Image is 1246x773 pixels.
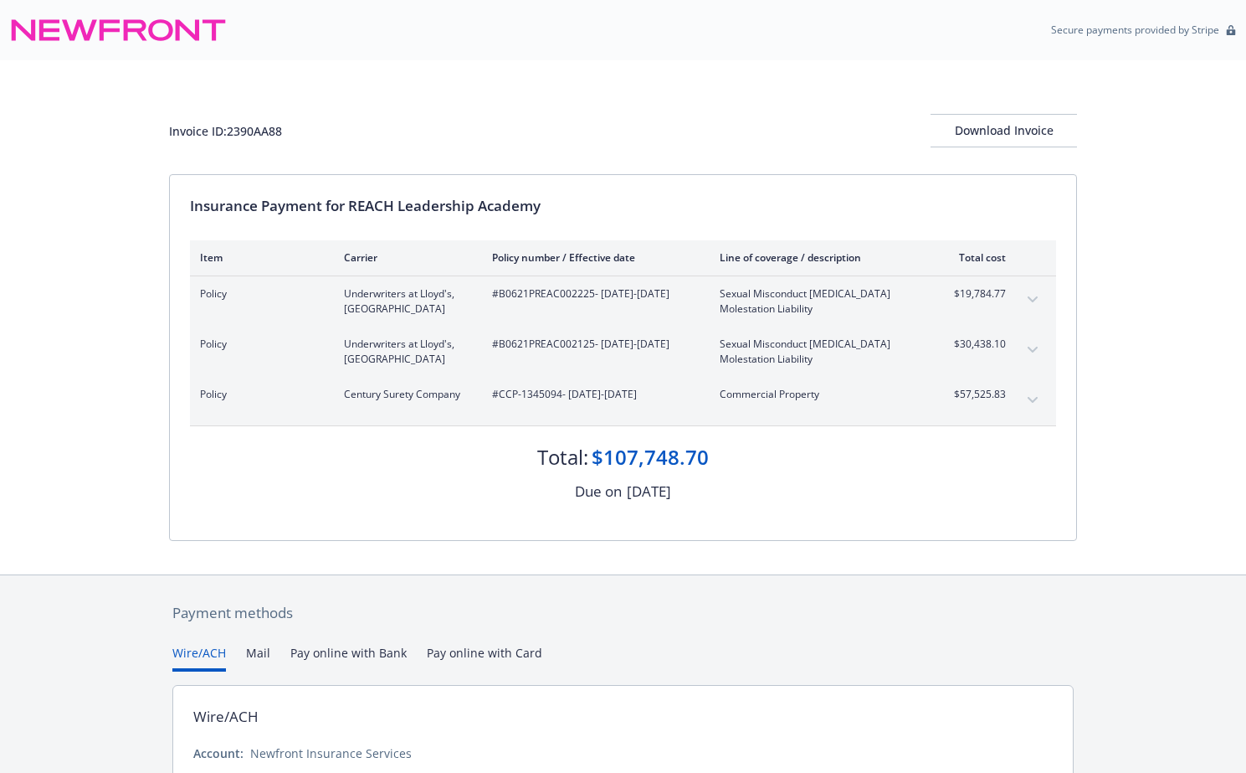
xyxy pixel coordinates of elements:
span: $57,525.83 [943,387,1006,402]
div: Policy number / Effective date [492,250,693,265]
button: Wire/ACH [172,644,226,672]
div: PolicyCentury Surety Company#CCP-1345094- [DATE]-[DATE]Commercial Property$57,525.83expand content [190,377,1056,425]
div: PolicyUnderwriters at Lloyd's, [GEOGRAPHIC_DATA]#B0621PREAC002225- [DATE]-[DATE]Sexual Misconduct... [190,276,1056,327]
div: Insurance Payment for REACH Leadership Academy [190,195,1056,217]
button: expand content [1019,286,1046,313]
span: Century Surety Company [344,387,465,402]
button: Mail [246,644,270,672]
div: Payment methods [172,602,1074,624]
span: Sexual Misconduct [MEDICAL_DATA] Molestation Liability [720,337,916,367]
div: Invoice ID: 2390AA88 [169,122,282,140]
span: Commercial Property [720,387,916,402]
span: Underwriters at Lloyd's, [GEOGRAPHIC_DATA] [344,337,465,367]
div: PolicyUnderwriters at Lloyd's, [GEOGRAPHIC_DATA]#B0621PREAC002125- [DATE]-[DATE]Sexual Misconduct... [190,327,1056,377]
div: Download Invoice [931,115,1077,147]
span: Policy [200,337,317,352]
button: Download Invoice [931,114,1077,147]
div: Due on [575,481,622,502]
div: Total: [537,443,588,472]
p: Secure payments provided by Stripe [1051,23,1219,37]
span: $30,438.10 [943,337,1006,352]
div: Item [200,250,317,265]
span: Policy [200,387,317,402]
div: $107,748.70 [592,443,709,472]
div: Line of coverage / description [720,250,916,265]
span: Underwriters at Lloyd's, [GEOGRAPHIC_DATA] [344,286,465,317]
span: Policy [200,286,317,301]
div: Wire/ACH [193,706,259,728]
button: Pay online with Card [427,644,542,672]
button: expand content [1019,387,1046,414]
span: Sexual Misconduct [MEDICAL_DATA] Molestation Liability [720,286,916,317]
span: $19,784.77 [943,286,1006,301]
button: expand content [1019,337,1046,363]
div: [DATE] [627,481,671,502]
span: #CCP-1345094 - [DATE]-[DATE] [492,387,693,402]
div: Account: [193,745,244,762]
div: Newfront Insurance Services [250,745,412,762]
button: Pay online with Bank [290,644,407,672]
div: Carrier [344,250,465,265]
div: Total cost [943,250,1006,265]
span: #B0621PREAC002225 - [DATE]-[DATE] [492,286,693,301]
span: #B0621PREAC002125 - [DATE]-[DATE] [492,337,693,352]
